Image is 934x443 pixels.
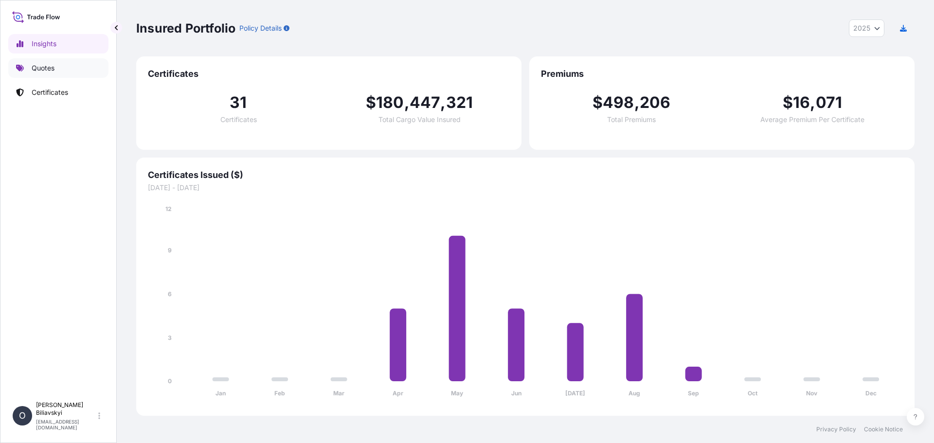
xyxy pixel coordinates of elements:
[810,95,815,110] span: ,
[36,419,96,430] p: [EMAIL_ADDRESS][DOMAIN_NAME]
[148,183,903,193] span: [DATE] - [DATE]
[148,68,510,80] span: Certificates
[541,68,903,80] span: Premiums
[748,390,758,397] tspan: Oct
[793,95,810,110] span: 16
[168,377,172,385] tspan: 0
[148,169,903,181] span: Certificates Issued ($)
[220,116,257,123] span: Certificates
[511,390,521,397] tspan: Jun
[410,95,441,110] span: 447
[849,19,884,37] button: Year Selector
[32,63,54,73] p: Quotes
[404,95,410,110] span: ,
[565,390,585,397] tspan: [DATE]
[333,390,344,397] tspan: Mar
[440,95,446,110] span: ,
[8,34,108,53] a: Insights
[446,95,473,110] span: 321
[760,116,864,123] span: Average Premium Per Certificate
[32,39,56,49] p: Insights
[593,95,603,110] span: $
[32,88,68,97] p: Certificates
[688,390,699,397] tspan: Sep
[816,425,856,433] a: Privacy Policy
[216,390,226,397] tspan: Jan
[136,20,235,36] p: Insured Portfolio
[36,401,96,417] p: [PERSON_NAME] Biliavskyi
[607,116,656,123] span: Total Premiums
[865,390,877,397] tspan: Dec
[640,95,671,110] span: 206
[378,116,461,123] span: Total Cargo Value Insured
[168,334,172,341] tspan: 3
[393,390,403,397] tspan: Apr
[8,58,108,78] a: Quotes
[168,290,172,298] tspan: 6
[806,390,818,397] tspan: Nov
[783,95,793,110] span: $
[165,205,172,213] tspan: 12
[603,95,634,110] span: 498
[274,390,285,397] tspan: Feb
[634,95,640,110] span: ,
[376,95,404,110] span: 180
[451,390,464,397] tspan: May
[239,23,282,33] p: Policy Details
[629,390,640,397] tspan: Aug
[168,247,172,254] tspan: 9
[19,411,26,421] span: O
[366,95,376,110] span: $
[853,23,870,33] span: 2025
[8,83,108,102] a: Certificates
[864,425,903,433] a: Cookie Notice
[816,95,843,110] span: 071
[230,95,247,110] span: 31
